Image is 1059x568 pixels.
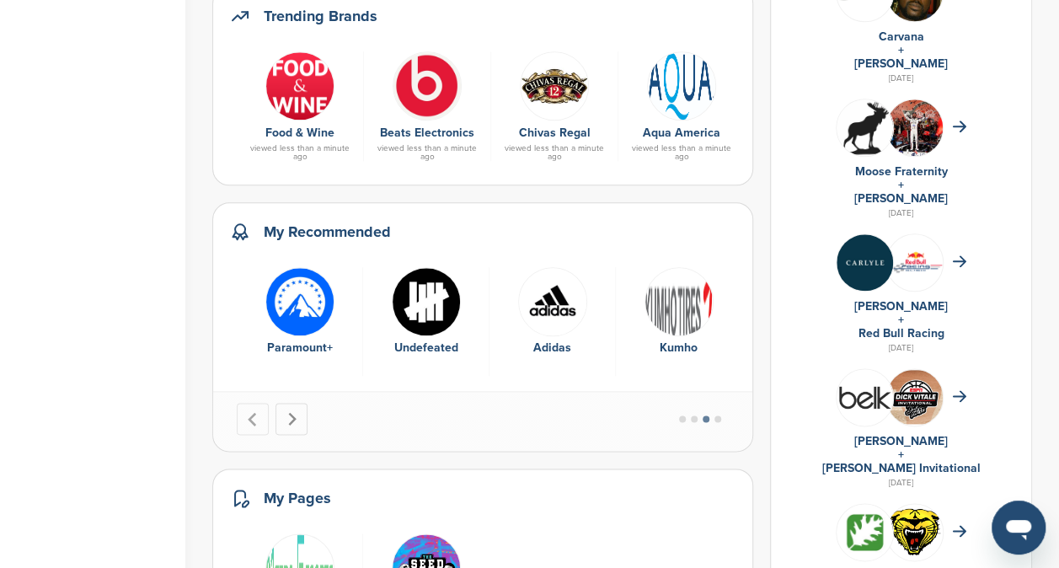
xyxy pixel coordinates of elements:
button: Previous slide [237,403,269,435]
img: Data [644,267,714,336]
a: Mmvtknjs 400x400 [372,51,482,119]
div: [DATE] [788,71,1014,86]
button: Go to page 4 [714,415,721,422]
a: Data [500,51,609,119]
img: L 1bnuap 400x400 [837,369,893,426]
a: Carvana [879,29,924,44]
img: Hwjxykur 400x400 [518,267,587,336]
a: Hwjxykur 400x400 Adidas [498,267,607,358]
div: Kumho [624,339,733,357]
a: Open uri20141112 50798 1kttw5u [245,51,355,119]
div: [DATE] [788,340,1014,356]
a: 0f32f12f3eca8b48392ef9f7e85165e4 Undefeated [372,267,480,358]
img: Gofqa30r 400x400 [265,267,334,336]
img: 0f32f12f3eca8b48392ef9f7e85165e4 [392,267,461,336]
div: viewed less than a minute ago [372,144,482,161]
a: Chivas Regal [519,126,591,140]
a: Aqua America [643,126,720,140]
h2: My Pages [264,486,331,510]
a: + [898,447,904,462]
div: viewed less than a minute ago [500,144,609,161]
img: Data [520,51,589,121]
button: Go to page 1 [679,415,686,422]
img: Mmvtknjs 400x400 [393,51,462,121]
img: Design img dhsqmo [886,507,943,556]
div: viewed less than a minute ago [245,144,355,161]
div: Undefeated [372,339,480,357]
a: [PERSON_NAME] [854,299,948,313]
img: Odp7hoyt 400x400 [837,504,893,560]
button: Next slide [275,403,308,435]
div: viewed less than a minute ago [627,144,736,161]
a: Moose Fraternity [855,164,948,179]
a: [PERSON_NAME] Invitational [822,461,981,475]
button: Go to page 3 [703,415,709,422]
div: [DATE] [788,475,1014,490]
img: Open uri20141112 50798 1kttw5u [265,51,334,121]
img: Data?1415811735 [886,251,943,273]
div: 11 of 15 [489,267,616,377]
a: Red Bull Racing [858,326,944,340]
div: Paramount+ [245,339,354,357]
a: Food & Wine [265,126,334,140]
a: [PERSON_NAME] [854,191,948,206]
ul: Select a slide to show [665,413,735,426]
a: + [898,178,904,192]
img: 3bs1dc4c 400x400 [886,99,943,156]
a: Aqua 4c sm [627,51,736,119]
a: Beats Electronics [380,126,474,140]
div: Adidas [498,339,607,357]
a: [PERSON_NAME] [854,434,948,448]
h2: Trending Brands [264,4,377,28]
div: 9 of 15 [237,267,363,377]
a: Gofqa30r 400x400 Paramount+ [245,267,354,358]
img: Cleanshot 2025 09 07 at 20.31.59 2x [886,370,943,423]
a: + [898,313,904,327]
iframe: Button to launch messaging window [992,501,1046,555]
div: [DATE] [788,206,1014,221]
button: Go to page 2 [691,415,698,422]
img: Eowf0nlc 400x400 [837,234,893,291]
h2: My Recommended [264,220,391,244]
img: Hjwwegho 400x400 [837,99,893,156]
div: 12 of 15 [616,267,742,377]
img: Aqua 4c sm [647,51,716,121]
div: 10 of 15 [363,267,489,377]
a: [PERSON_NAME] [854,56,948,71]
a: + [898,43,904,57]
